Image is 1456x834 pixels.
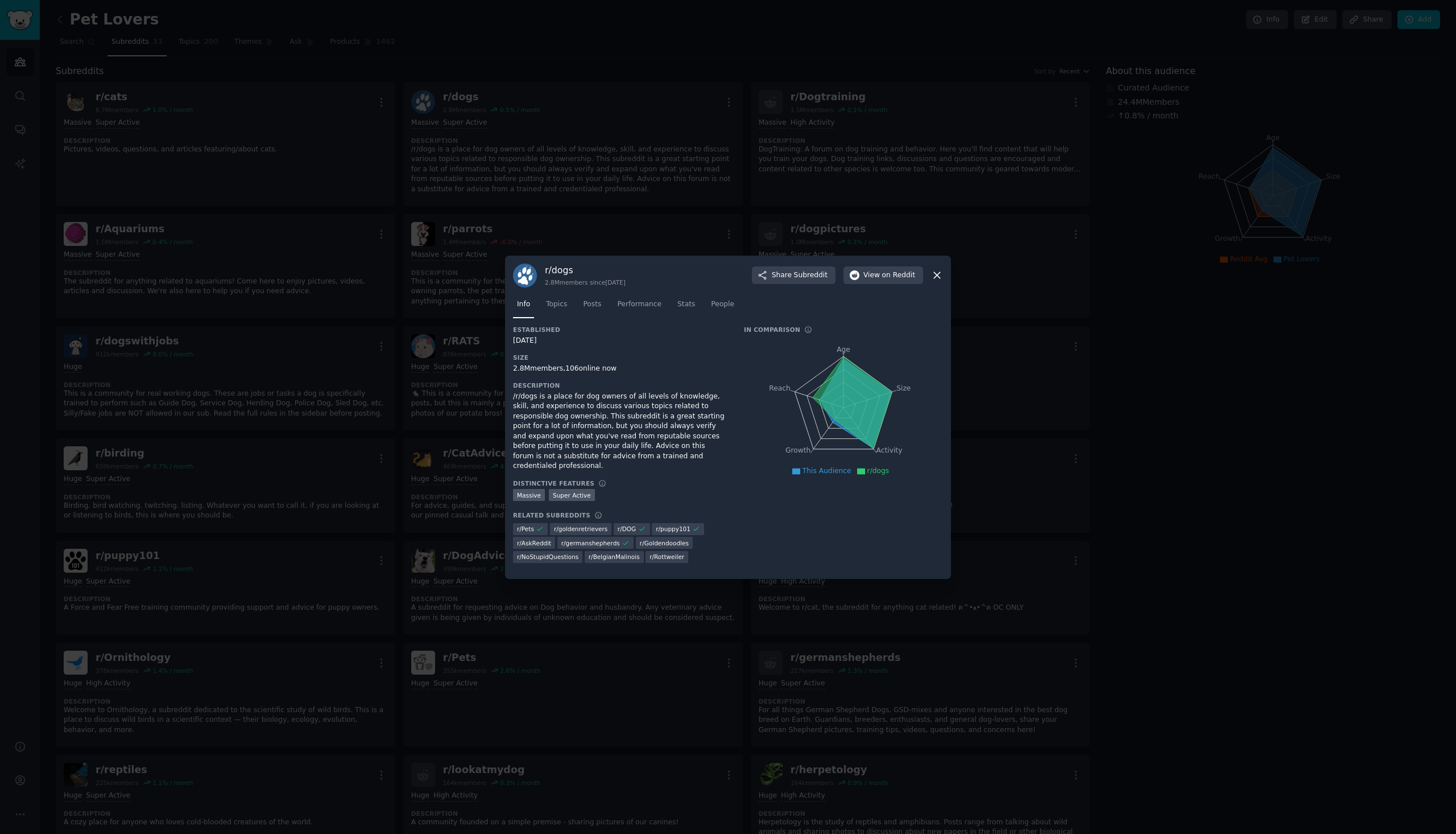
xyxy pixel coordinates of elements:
div: [DATE] [513,336,728,346]
span: r/ germanshepherds [561,539,620,547]
span: r/ NoStupidQuestions [517,553,578,561]
h3: Established [513,326,728,334]
span: People [711,299,734,310]
h3: Distinctive Features [513,479,594,487]
h3: Size [513,354,728,361]
tspan: Growth [785,446,810,454]
div: /r/dogs is a place for dog owners of all levels of knowledge, skill, and experience to discuss va... [513,392,728,471]
span: r/ DOG [618,525,636,533]
span: on Reddit [882,270,915,281]
span: Topics [546,299,567,310]
tspan: Reach [769,384,791,392]
span: r/ AskReddit [517,539,551,547]
a: People [707,295,738,319]
h3: r/ dogs [545,264,626,276]
div: Super Active [549,489,595,501]
span: r/ goldenretrievers [554,525,607,533]
span: This Audience [803,467,851,475]
span: Performance [617,299,661,310]
div: 2.8M members, 106 online now [513,364,728,374]
a: Performance [613,295,665,319]
a: Topics [542,295,571,319]
span: r/ Goldendoodles [640,539,689,547]
span: r/ BelgianMalinois [589,553,640,561]
button: ShareSubreddit [752,266,835,285]
a: Posts [579,295,605,319]
tspan: Age [837,346,850,354]
tspan: Activity [876,446,903,454]
span: r/ puppy101 [656,525,690,533]
div: Massive [513,489,545,501]
h3: In Comparison [744,326,800,334]
span: Info [517,299,530,310]
span: Stats [677,299,695,310]
img: dogs [513,264,537,287]
span: View [863,270,915,281]
span: r/dogs [867,467,890,475]
h3: Related Subreddits [513,511,590,519]
tspan: Size [896,384,911,392]
span: Share [772,270,828,281]
span: r/ Pets [517,525,534,533]
div: 2.8M members since [DATE] [545,278,626,286]
button: Viewon Reddit [843,266,923,285]
span: Subreddit [794,270,828,281]
h3: Description [513,381,728,389]
span: Posts [583,299,601,310]
span: r/ Rottweiler [650,553,684,561]
a: Stats [673,295,699,319]
a: Info [513,295,534,319]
